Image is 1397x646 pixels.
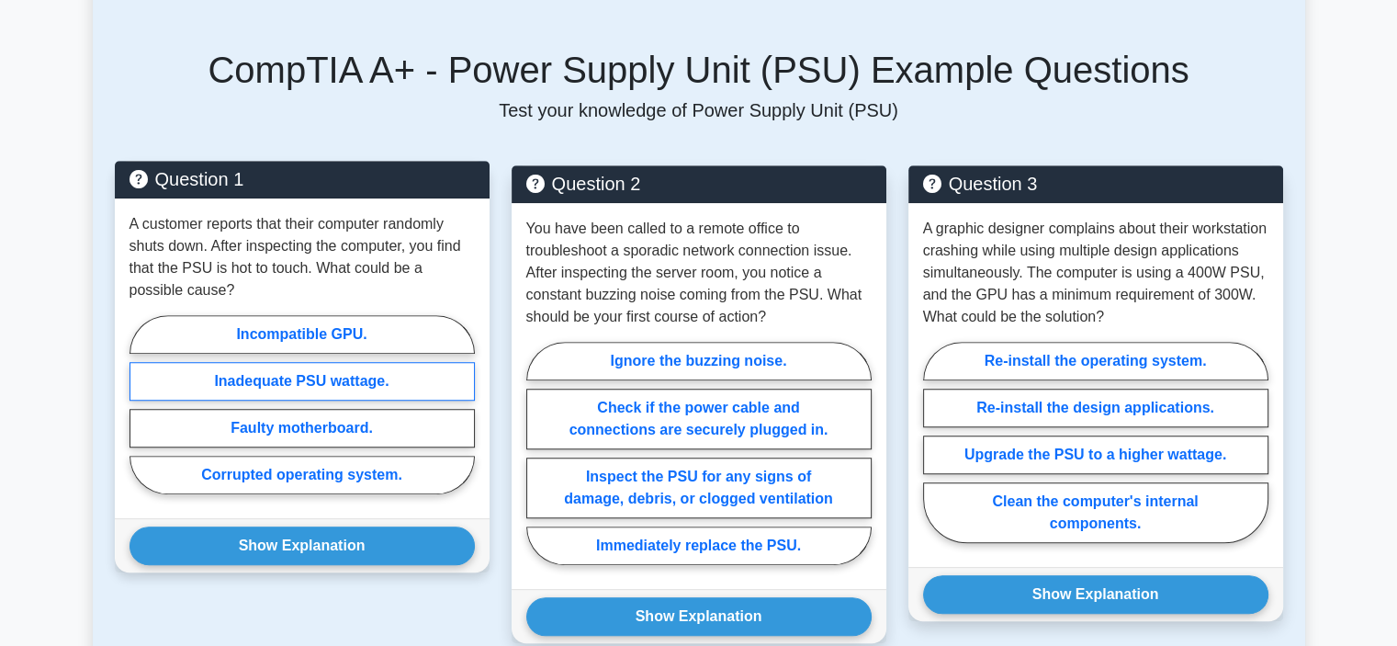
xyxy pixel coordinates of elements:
[130,362,475,401] label: Inadequate PSU wattage.
[526,527,872,565] label: Immediately replace the PSU.
[526,173,872,195] h5: Question 2
[923,436,1268,474] label: Upgrade the PSU to a higher wattage.
[130,315,475,354] label: Incompatible GPU.
[130,456,475,494] label: Corrupted operating system.
[923,173,1268,195] h5: Question 3
[115,99,1283,121] p: Test your knowledge of Power Supply Unit (PSU)
[130,213,475,301] p: A customer reports that their computer randomly shuts down. After inspecting the computer, you fi...
[130,527,475,565] button: Show Explanation
[923,218,1268,328] p: A graphic designer complains about their workstation crashing while using multiple design applica...
[923,482,1268,543] label: Clean the computer's internal components.
[130,168,475,190] h5: Question 1
[923,575,1268,614] button: Show Explanation
[526,389,872,449] label: Check if the power cable and connections are securely plugged in.
[526,218,872,328] p: You have been called to a remote office to troubleshoot a sporadic network connection issue. Afte...
[526,597,872,636] button: Show Explanation
[130,409,475,448] label: Faulty motherboard.
[526,458,872,518] label: Inspect the PSU for any signs of damage, debris, or clogged ventilation
[923,389,1268,427] label: Re-install the design applications.
[526,342,872,380] label: Ignore the buzzing noise.
[115,48,1283,92] h5: CompTIA A+ - Power Supply Unit (PSU) Example Questions
[923,342,1268,380] label: Re-install the operating system.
